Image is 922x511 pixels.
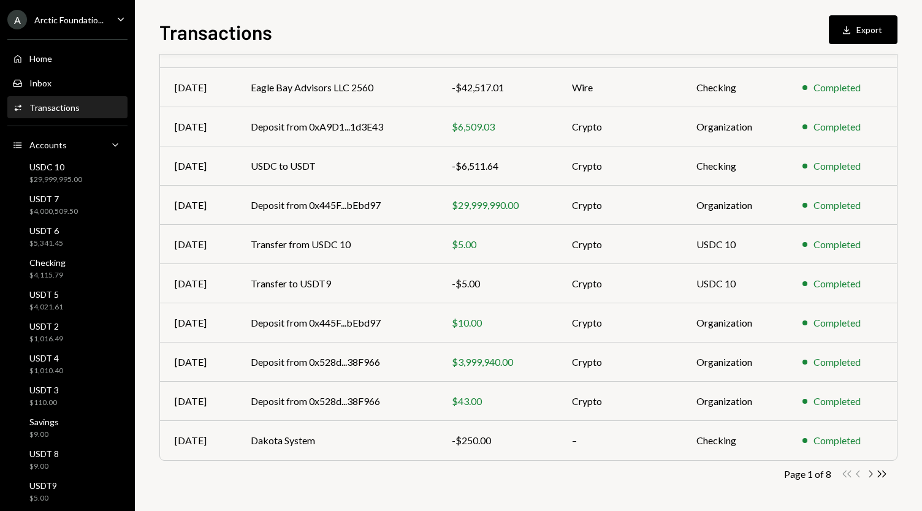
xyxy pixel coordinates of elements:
[452,394,542,409] div: $43.00
[29,321,63,331] div: USDT 2
[813,80,861,95] div: Completed
[236,303,437,343] td: Deposit from 0x445F...bEbd97
[682,382,788,421] td: Organization
[29,270,66,281] div: $4,115.79
[7,158,128,187] a: USDC 10$29,999,995.00
[813,159,861,173] div: Completed
[7,190,128,219] a: USDT 7$4,000,509.50
[557,421,682,460] td: –
[29,398,59,408] div: $110.00
[236,146,437,186] td: USDC to USDT
[29,417,59,427] div: Savings
[813,198,861,213] div: Completed
[813,355,861,369] div: Completed
[29,461,59,472] div: $9.00
[7,381,128,411] a: USDT 3$110.00
[7,445,128,474] a: USDT 8$9.00
[29,162,82,172] div: USDC 10
[682,68,788,107] td: Checking
[557,68,682,107] td: Wire
[29,140,67,150] div: Accounts
[29,206,78,217] div: $4,000,509.50
[236,421,437,460] td: Dakota System
[682,303,788,343] td: Organization
[236,343,437,382] td: Deposit from 0x528d...38F966
[813,119,861,134] div: Completed
[34,15,104,25] div: Arctic Foundatio...
[452,80,542,95] div: -$42,517.01
[175,119,221,134] div: [DATE]
[175,316,221,330] div: [DATE]
[29,480,57,491] div: USDT9
[159,20,272,44] h1: Transactions
[7,47,128,69] a: Home
[557,225,682,264] td: Crypto
[7,96,128,118] a: Transactions
[175,237,221,252] div: [DATE]
[813,276,861,291] div: Completed
[175,80,221,95] div: [DATE]
[236,68,437,107] td: Eagle Bay Advisors LLC 2560
[452,198,542,213] div: $29,999,990.00
[813,237,861,252] div: Completed
[7,10,27,29] div: A
[29,302,63,312] div: $4,021.61
[29,430,59,440] div: $9.00
[29,257,66,268] div: Checking
[682,107,788,146] td: Organization
[557,343,682,382] td: Crypto
[175,355,221,369] div: [DATE]
[813,394,861,409] div: Completed
[29,194,78,204] div: USDT 7
[682,343,788,382] td: Organization
[682,264,788,303] td: USDC 10
[236,225,437,264] td: Transfer from USDC 10
[29,449,59,459] div: USDT 8
[29,366,63,376] div: $1,010.40
[452,276,542,291] div: -$5.00
[29,238,63,249] div: $5,341.45
[813,316,861,330] div: Completed
[452,355,542,369] div: $3,999,940.00
[7,254,128,283] a: Checking$4,115.79
[29,385,59,395] div: USDT 3
[557,303,682,343] td: Crypto
[452,433,542,448] div: -$250.00
[175,159,221,173] div: [DATE]
[452,316,542,330] div: $10.00
[29,225,63,236] div: USDT 6
[452,159,542,173] div: -$6,511.64
[175,433,221,448] div: [DATE]
[7,286,128,315] a: USDT 5$4,021.61
[7,477,128,506] a: USDT9$5.00
[784,468,831,480] div: Page 1 of 8
[29,175,82,185] div: $29,999,995.00
[7,349,128,379] a: USDT 4$1,010.40
[236,264,437,303] td: Transfer to USDT9
[236,186,437,225] td: Deposit from 0x445F...bEbd97
[557,186,682,225] td: Crypto
[236,382,437,421] td: Deposit from 0x528d...38F966
[175,198,221,213] div: [DATE]
[29,78,51,88] div: Inbox
[7,134,128,156] a: Accounts
[682,421,788,460] td: Checking
[29,334,63,344] div: $1,016.49
[557,146,682,186] td: Crypto
[7,72,128,94] a: Inbox
[29,53,52,64] div: Home
[29,102,80,113] div: Transactions
[682,186,788,225] td: Organization
[682,146,788,186] td: Checking
[557,107,682,146] td: Crypto
[29,493,57,504] div: $5.00
[557,264,682,303] td: Crypto
[829,15,897,44] button: Export
[7,413,128,442] a: Savings$9.00
[175,394,221,409] div: [DATE]
[29,353,63,363] div: USDT 4
[557,382,682,421] td: Crypto
[175,276,221,291] div: [DATE]
[452,237,542,252] div: $5.00
[813,433,861,448] div: Completed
